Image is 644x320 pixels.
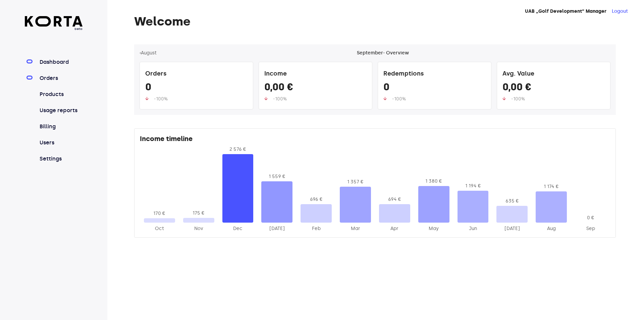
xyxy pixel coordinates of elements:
[140,50,157,56] button: ‹August
[264,67,367,81] div: Income
[222,146,254,153] div: 2 576 €
[511,96,525,102] span: -100%
[458,225,489,232] div: 2025-Jun
[357,50,409,56] div: September - Overview
[575,215,606,221] div: 0 €
[154,96,168,102] span: -100%
[261,225,292,232] div: 2025-Jan
[264,81,367,96] div: 0,00 €
[418,178,449,185] div: 1 380 €
[25,16,83,27] img: Korta
[145,97,149,100] img: up
[38,74,83,82] a: Orders
[379,196,410,203] div: 694 €
[183,225,214,232] div: 2024-Nov
[140,134,610,146] div: Income timeline
[458,183,489,189] div: 1 194 €
[575,225,606,232] div: 2025-Sep
[183,210,214,217] div: 175 €
[25,16,83,31] a: beta
[383,81,486,96] div: 0
[496,198,528,204] div: 635 €
[144,225,175,232] div: 2024-Oct
[38,58,83,66] a: Dashboard
[536,225,567,232] div: 2025-Aug
[38,155,83,163] a: Settings
[145,67,248,81] div: Orders
[496,225,528,232] div: 2025-Jul
[301,196,332,203] div: 696 €
[379,225,410,232] div: 2025-Apr
[25,27,83,31] span: beta
[222,225,254,232] div: 2024-Dec
[38,139,83,147] a: Users
[261,173,292,180] div: 1 559 €
[38,106,83,115] a: Usage reports
[383,67,486,81] div: Redemptions
[418,225,449,232] div: 2025-May
[612,8,628,15] button: Logout
[340,225,371,232] div: 2025-Mar
[144,210,175,217] div: 170 €
[301,225,332,232] div: 2025-Feb
[273,96,287,102] span: -100%
[38,123,83,131] a: Billing
[502,97,506,100] img: up
[38,90,83,98] a: Products
[536,183,567,190] div: 1 174 €
[134,15,616,28] h1: Welcome
[145,81,248,96] div: 0
[264,97,268,100] img: up
[525,8,606,14] strong: UAB „Golf Development“ Manager
[502,81,605,96] div: 0,00 €
[392,96,406,102] span: -100%
[340,179,371,185] div: 1 357 €
[383,97,387,100] img: up
[502,67,605,81] div: Avg. Value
